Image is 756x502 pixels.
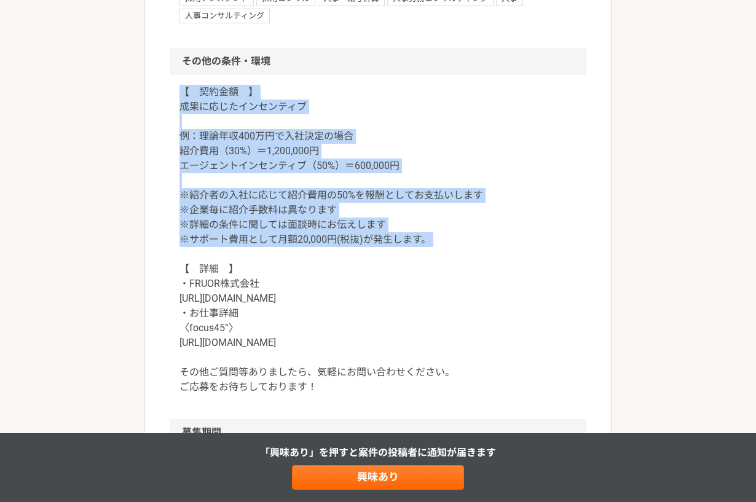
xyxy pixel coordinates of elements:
[170,48,586,75] h2: その他の条件・環境
[179,9,270,23] span: 人事コンサルティング
[260,445,496,460] p: 「興味あり」を押すと 案件の投稿者に通知が届きます
[179,85,577,394] p: 【 契約金額 】 成果に応じたインセンティブ 例：理論年収400万円で入社決定の場合 紹介費用（30%）＝1,200,000円 エージェントインセンティブ（50%）＝600,000円 ※紹介者の...
[292,465,464,490] a: 興味あり
[170,419,586,446] h2: 募集期間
